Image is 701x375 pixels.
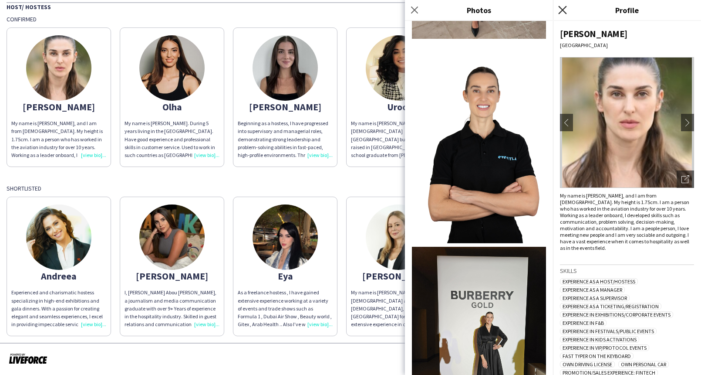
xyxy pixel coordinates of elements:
span: Own Driving License [560,361,615,368]
div: [PERSON_NAME] [11,103,106,111]
div: My name is [PERSON_NAME]. During 5 years living in the [GEOGRAPHIC_DATA]. Have good experience an... [125,119,219,159]
span: Experience in Festivals/Public Events [560,328,657,334]
div: Olha [125,103,219,111]
div: My name is [PERSON_NAME], I’m half [DEMOGRAPHIC_DATA] and half [DEMOGRAPHIC_DATA], and I’ve been ... [351,289,446,328]
div: [GEOGRAPHIC_DATA] [560,42,694,48]
span: Fast Typer on the Keyboard [560,353,634,359]
div: My name is [PERSON_NAME] I am from [DEMOGRAPHIC_DATA] [GEOGRAPHIC_DATA] but was born and raised i... [351,119,446,159]
h3: Photos [405,4,553,16]
span: Experience in Exhibitions/Corporate Events [560,311,673,318]
div: Shortlisted [7,184,694,192]
img: Crew photo 881273 [412,42,546,243]
span: Own Personal Car [618,361,669,368]
img: thumb-67ed887931560.jpeg [253,205,318,270]
h3: Profile [553,4,701,16]
img: thumb-6876d62b12ee4.jpeg [139,205,205,270]
img: thumb-66dc0e5ce1933.jpg [26,35,91,101]
div: Andreea [11,272,106,280]
div: [PERSON_NAME] [125,272,219,280]
div: [PERSON_NAME] [351,272,446,280]
img: Powered by Liveforce [9,352,47,365]
div: Confirmed [7,15,694,23]
div: Urooj [351,103,446,111]
div: Experienced and charismatic hostess specializing in high-end exhibitions and gala dinners. With a... [11,289,106,328]
span: Experience as a Ticketing/Registration [560,303,661,310]
img: thumb-679c74a537884.jpeg [253,35,318,101]
h3: Skills [560,267,694,275]
div: Eya [238,272,333,280]
div: [PERSON_NAME] [560,28,694,40]
div: My name is [PERSON_NAME], and I am from [DEMOGRAPHIC_DATA]. My height is 1.75cm. I am a person wh... [11,119,106,159]
span: Experience in VIP/Protocol Events [560,344,649,351]
img: thumb-68a42ce4d990e.jpeg [366,205,431,270]
span: Experience as a Host/Hostess [560,278,638,285]
div: Open photos pop-in [677,170,694,188]
img: thumb-63248f74aa54b.jpeg [366,35,431,101]
img: thumb-d7984212-e1b2-46ba-aaf0-9df4602df6eb.jpg [26,205,91,270]
img: Crew avatar or photo [560,57,694,188]
div: As a freelance hostess , I have gained extensive experience working at a variety of events and tr... [238,289,333,328]
span: Experience in F&B [560,320,607,326]
img: thumb-62d470ed85d64.jpeg [139,35,205,101]
div: Host/ Hostess [7,2,694,11]
div: Beginning as a hostess, I have progressed into supervisory and managerial roles, demonstrating st... [238,119,333,159]
span: Experience as a Supervisor [560,295,630,301]
div: I, [PERSON_NAME] Abou [PERSON_NAME], a journalism and media communication graduate with over 9+ Y... [125,289,219,328]
div: [PERSON_NAME] [238,103,333,111]
span: Experience as a Manager [560,286,625,293]
div: My name is [PERSON_NAME], and I am from [DEMOGRAPHIC_DATA]. My height is 1.75cm. I am a person wh... [560,192,694,251]
span: Experience in Kids Activations [560,336,639,343]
